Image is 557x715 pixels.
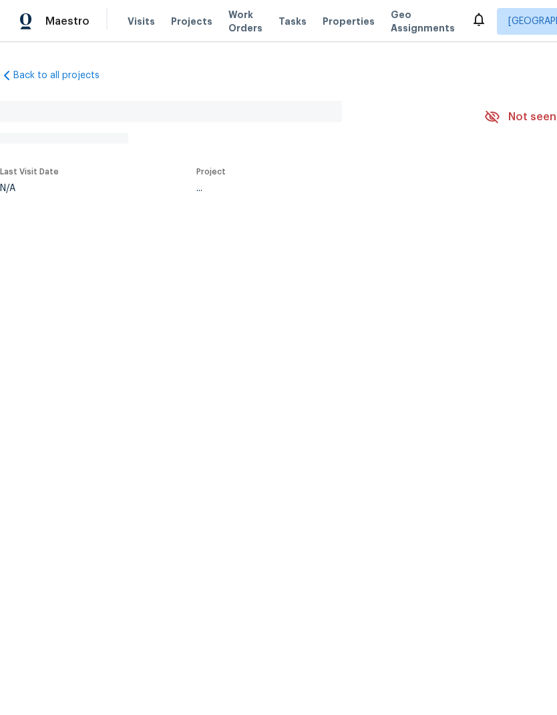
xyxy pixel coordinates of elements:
[196,168,226,176] span: Project
[323,15,375,28] span: Properties
[128,15,155,28] span: Visits
[45,15,89,28] span: Maestro
[278,17,307,26] span: Tasks
[171,15,212,28] span: Projects
[228,8,262,35] span: Work Orders
[196,184,453,193] div: ...
[391,8,455,35] span: Geo Assignments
